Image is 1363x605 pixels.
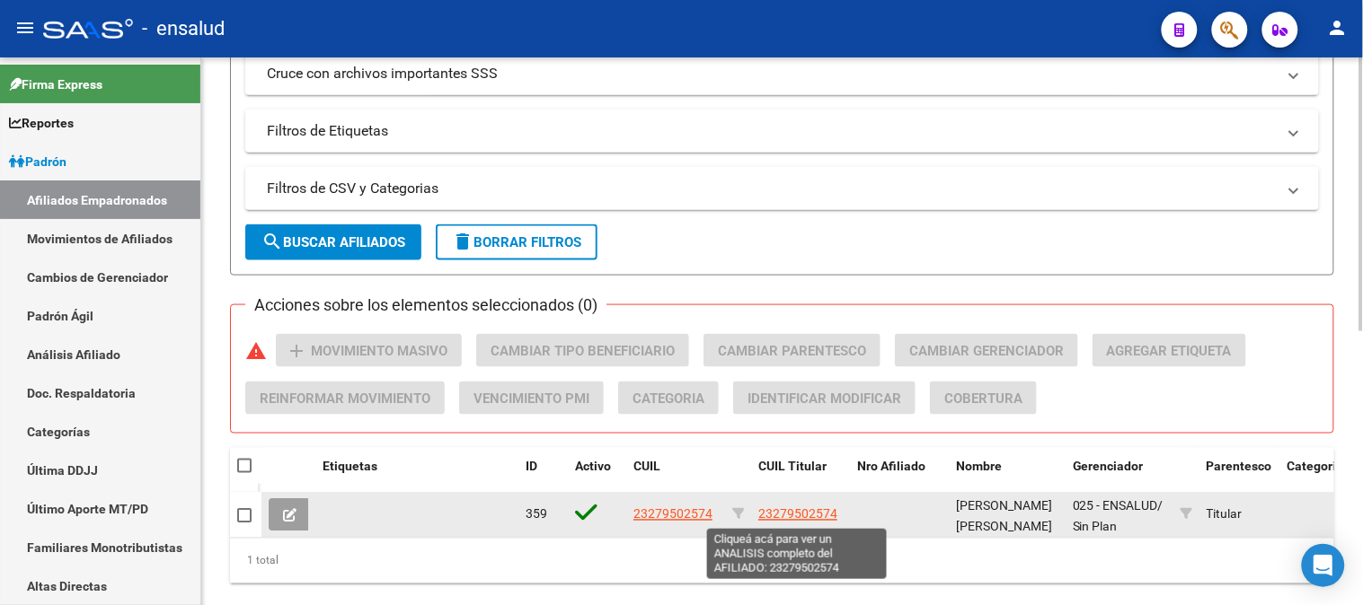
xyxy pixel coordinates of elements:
[850,448,949,507] datatable-header-cell: Nro Afiliado
[245,167,1319,210] mat-expansion-panel-header: Filtros de CSV y Categorias
[476,334,689,367] button: Cambiar Tipo Beneficiario
[1327,17,1349,39] mat-icon: person
[518,448,568,507] datatable-header-cell: ID
[452,234,581,250] span: Borrar Filtros
[1302,544,1345,587] div: Open Intercom Messenger
[245,52,1319,95] mat-expansion-panel-header: Cruce con archivos importantes SSS
[857,460,925,474] span: Nro Afiliado
[758,460,827,474] span: CUIL Titular
[245,340,267,362] mat-icon: warning
[733,381,916,415] button: Identificar Modificar
[9,113,74,133] span: Reportes
[9,152,66,171] span: Padrón
[1107,343,1232,359] span: Agregar Etiqueta
[1073,460,1144,474] span: Gerenciador
[633,390,704,407] span: Categoria
[245,381,445,415] button: Reinformar Movimiento
[267,121,1276,141] mat-panel-title: Filtros de Etiquetas
[315,448,518,507] datatable-header-cell: Etiquetas
[245,110,1319,153] mat-expansion-panel-header: Filtros de Etiquetas
[1207,507,1243,522] span: Titular
[1073,499,1158,513] span: 025 - ENSALUD
[260,390,430,407] span: Reinformar Movimiento
[748,390,901,407] span: Identificar Modificar
[633,507,712,522] span: 23279502574
[245,224,421,260] button: Buscar Afiliados
[323,460,377,474] span: Etiquetas
[930,381,1037,415] button: Cobertura
[944,390,1022,407] span: Cobertura
[286,340,307,362] mat-icon: add
[459,381,604,415] button: Vencimiento PMI
[267,179,1276,198] mat-panel-title: Filtros de CSV y Categorias
[245,293,606,318] h3: Acciones sobre los elementos seleccionados (0)
[474,390,589,407] span: Vencimiento PMI
[311,343,447,359] span: Movimiento Masivo
[758,507,837,522] span: 23279502574
[230,539,1334,583] div: 1 total
[718,343,866,359] span: Cambiar Parentesco
[1288,460,1344,474] span: Categoria
[1199,448,1280,507] datatable-header-cell: Parentesco
[1066,448,1173,507] datatable-header-cell: Gerenciador
[261,234,405,250] span: Buscar Afiliados
[895,334,1078,367] button: Cambiar Gerenciador
[575,460,611,474] span: Activo
[14,17,36,39] mat-icon: menu
[618,381,719,415] button: Categoria
[142,9,225,48] span: - ensalud
[956,499,1052,534] span: [PERSON_NAME] [PERSON_NAME]
[956,460,1002,474] span: Nombre
[1207,460,1272,474] span: Parentesco
[526,460,537,474] span: ID
[751,448,850,507] datatable-header-cell: CUIL Titular
[909,343,1064,359] span: Cambiar Gerenciador
[626,448,725,507] datatable-header-cell: CUIL
[1280,448,1352,507] datatable-header-cell: Categoria
[267,64,1276,83] mat-panel-title: Cruce con archivos importantes SSS
[276,334,462,367] button: Movimiento Masivo
[452,231,474,252] mat-icon: delete
[261,231,283,252] mat-icon: search
[949,448,1066,507] datatable-header-cell: Nombre
[526,507,547,522] span: 359
[9,75,102,94] span: Firma Express
[704,334,881,367] button: Cambiar Parentesco
[436,224,597,260] button: Borrar Filtros
[633,460,660,474] span: CUIL
[1093,334,1246,367] button: Agregar Etiqueta
[568,448,626,507] datatable-header-cell: Activo
[491,343,675,359] span: Cambiar Tipo Beneficiario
